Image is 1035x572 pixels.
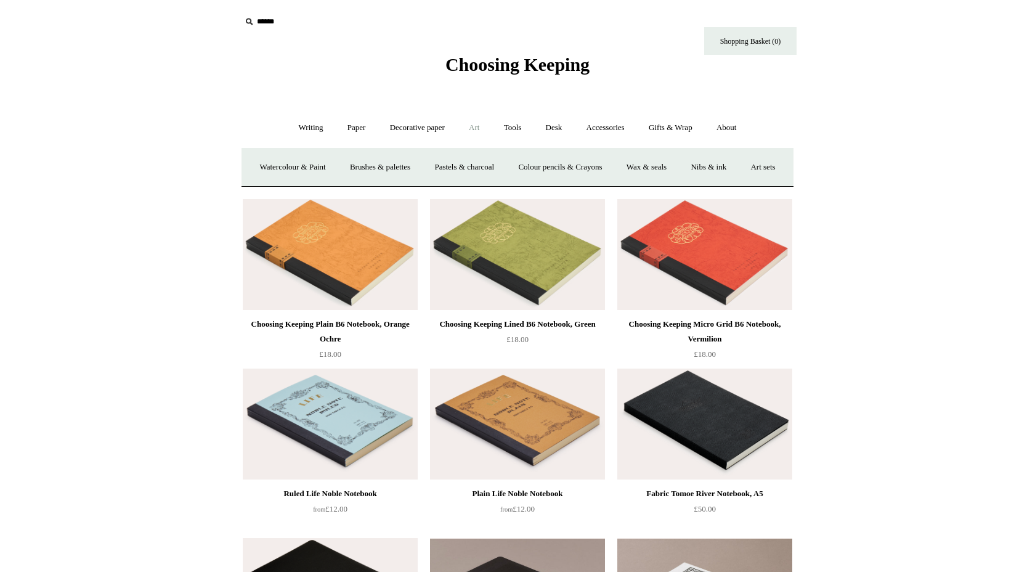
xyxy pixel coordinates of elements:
a: Watercolour & Paint [248,151,336,184]
a: Fabric Tomoe River Notebook, A5 £50.00 [617,486,792,537]
a: Nibs & ink [680,151,737,184]
img: Choosing Keeping Lined B6 Notebook, Green [430,199,605,310]
div: Choosing Keeping Micro Grid B6 Notebook, Vermilion [620,317,789,346]
a: Pastels & charcoal [423,151,505,184]
span: £18.00 [319,349,341,359]
div: Plain Life Noble Notebook [433,486,602,501]
a: Ruled Life Noble Notebook from£12.00 [243,486,418,537]
span: £12.00 [313,504,347,513]
a: Plain Life Noble Notebook Plain Life Noble Notebook [430,369,605,480]
a: Art sets [739,151,786,184]
a: Decorative paper [379,112,456,144]
a: Fabric Tomoe River Notebook, A5 Fabric Tomoe River Notebook, A5 [617,369,792,480]
div: Ruled Life Noble Notebook [246,486,415,501]
span: £18.00 [506,335,529,344]
a: Choosing Keeping Plain B6 Notebook, Orange Ochre £18.00 [243,317,418,367]
img: Choosing Keeping Plain B6 Notebook, Orange Ochre [243,199,418,310]
a: Choosing Keeping [445,64,590,73]
span: from [500,506,513,513]
a: Tools [493,112,533,144]
img: Choosing Keeping Micro Grid B6 Notebook, Vermilion [617,199,792,310]
a: Gifts & Wrap [638,112,704,144]
div: Choosing Keeping Plain B6 Notebook, Orange Ochre [246,317,415,346]
a: Choosing Keeping Lined B6 Notebook, Green £18.00 [430,317,605,367]
a: Desk [535,112,574,144]
img: Plain Life Noble Notebook [430,369,605,480]
a: Ruled Life Noble Notebook Ruled Life Noble Notebook [243,369,418,480]
span: from [313,506,325,513]
a: Writing [288,112,335,144]
a: Brushes & palettes [339,151,421,184]
a: Plain Life Noble Notebook from£12.00 [430,486,605,537]
span: £12.00 [500,504,535,513]
a: Paper [336,112,377,144]
div: Choosing Keeping Lined B6 Notebook, Green [433,317,602,332]
a: Accessories [575,112,636,144]
span: £50.00 [694,504,716,513]
a: Choosing Keeping Micro Grid B6 Notebook, Vermilion £18.00 [617,317,792,367]
span: £18.00 [694,349,716,359]
img: Fabric Tomoe River Notebook, A5 [617,369,792,480]
a: Shopping Basket (0) [704,27,797,55]
a: Wax & seals [615,151,678,184]
a: Art [458,112,490,144]
a: About [705,112,748,144]
a: Choosing Keeping Lined B6 Notebook, Green Choosing Keeping Lined B6 Notebook, Green [430,199,605,310]
a: Choosing Keeping Plain B6 Notebook, Orange Ochre Choosing Keeping Plain B6 Notebook, Orange Ochre [243,199,418,310]
div: Fabric Tomoe River Notebook, A5 [620,486,789,501]
span: Choosing Keeping [445,54,590,75]
img: Ruled Life Noble Notebook [243,369,418,480]
a: Colour pencils & Crayons [507,151,613,184]
a: Choosing Keeping Micro Grid B6 Notebook, Vermilion Choosing Keeping Micro Grid B6 Notebook, Vermi... [617,199,792,310]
